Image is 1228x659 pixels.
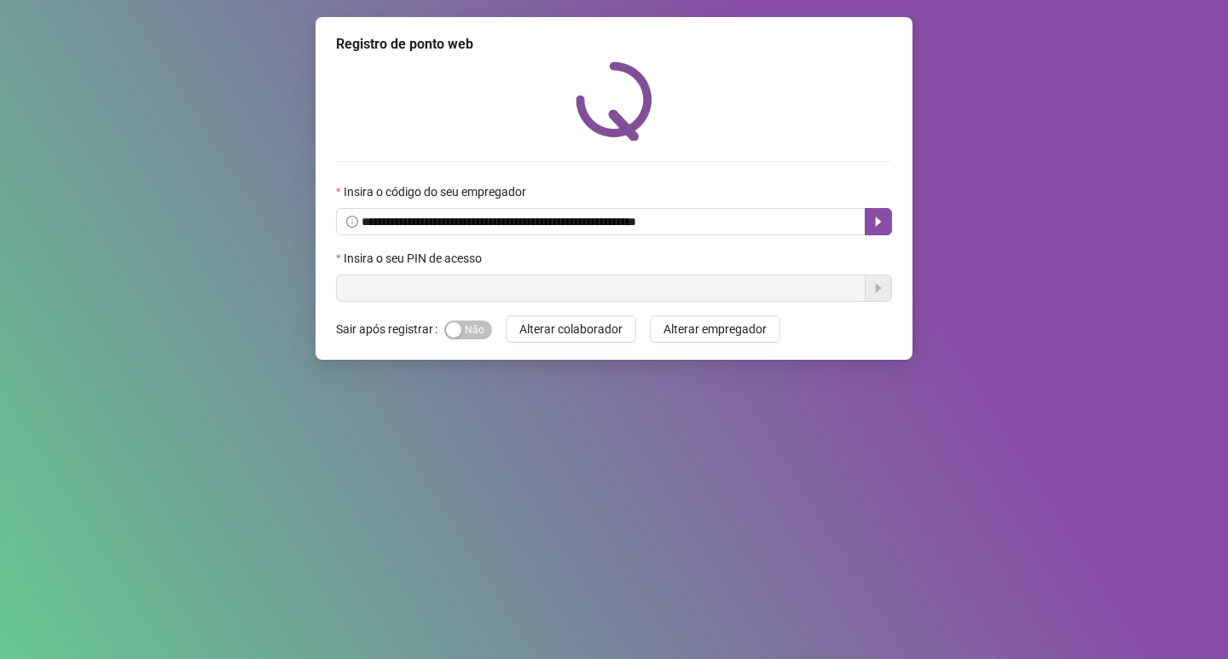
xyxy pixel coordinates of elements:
span: Alterar colaborador [519,320,623,338]
button: Alterar colaborador [506,315,636,343]
div: Registro de ponto web [336,34,892,55]
label: Insira o código do seu empregador [336,182,537,201]
span: info-circle [346,216,358,228]
span: caret-right [872,215,885,228]
label: Insira o seu PIN de acesso [336,249,493,268]
button: Alterar empregador [650,315,780,343]
label: Sair após registrar [336,315,444,343]
img: QRPoint [576,61,652,141]
span: Alterar empregador [663,320,767,338]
